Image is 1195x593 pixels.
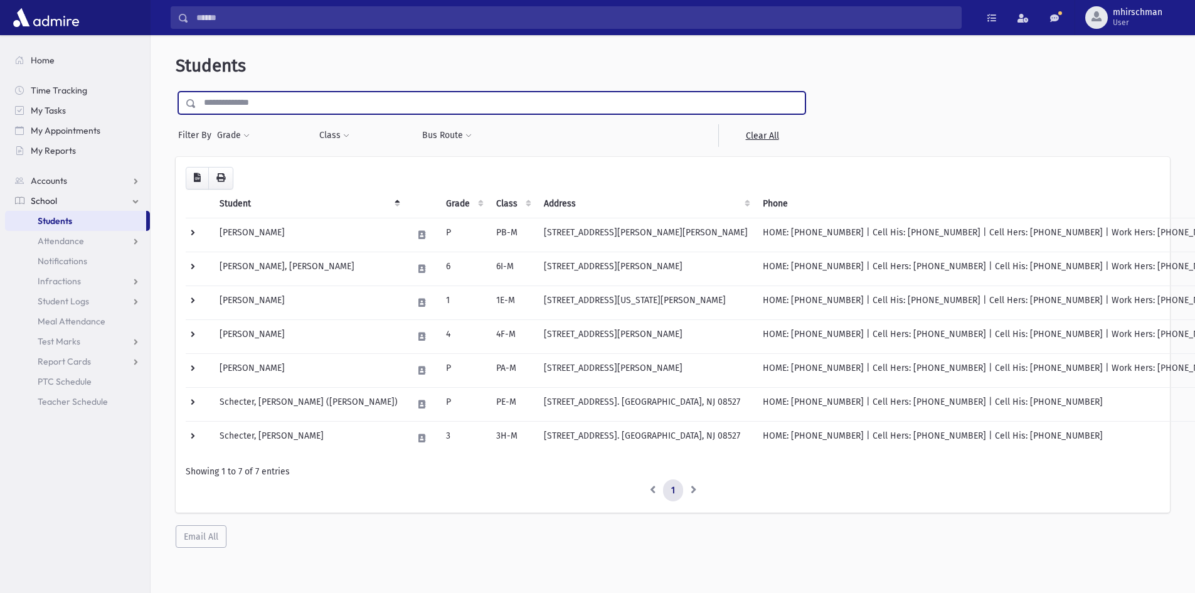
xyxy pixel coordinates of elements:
[319,124,350,147] button: Class
[422,124,472,147] button: Bus Route
[438,353,489,387] td: P
[38,235,84,247] span: Attendance
[38,376,92,387] span: PTC Schedule
[536,286,755,319] td: [STREET_ADDRESS][US_STATE][PERSON_NAME]
[718,124,805,147] a: Clear All
[489,190,536,218] th: Class: activate to sort column ascending
[176,55,246,76] span: Students
[31,175,67,186] span: Accounts
[5,331,150,351] a: Test Marks
[5,50,150,70] a: Home
[489,286,536,319] td: 1E-M
[438,190,489,218] th: Grade: activate to sort column ascending
[212,421,405,455] td: Schecter, [PERSON_NAME]
[489,252,536,286] td: 6I-M
[5,141,150,161] a: My Reports
[489,353,536,387] td: PA-M
[212,387,405,421] td: Schecter, [PERSON_NAME] ([PERSON_NAME])
[5,351,150,371] a: Report Cards
[438,387,489,421] td: P
[212,218,405,252] td: [PERSON_NAME]
[489,319,536,353] td: 4F-M
[38,255,87,267] span: Notifications
[31,195,57,206] span: School
[536,421,755,455] td: [STREET_ADDRESS]. [GEOGRAPHIC_DATA], NJ 08527
[208,167,233,190] button: Print
[5,371,150,392] a: PTC Schedule
[5,80,150,100] a: Time Tracking
[438,421,489,455] td: 3
[489,421,536,455] td: 3H-M
[489,387,536,421] td: PE-M
[663,479,683,502] a: 1
[10,5,82,30] img: AdmirePro
[38,336,80,347] span: Test Marks
[189,6,961,29] input: Search
[536,353,755,387] td: [STREET_ADDRESS][PERSON_NAME]
[31,145,76,156] span: My Reports
[38,296,89,307] span: Student Logs
[5,191,150,211] a: School
[212,252,405,286] td: [PERSON_NAME], [PERSON_NAME]
[536,190,755,218] th: Address: activate to sort column ascending
[212,286,405,319] td: [PERSON_NAME]
[5,231,150,251] a: Attendance
[38,316,105,327] span: Meal Attendance
[38,215,72,227] span: Students
[38,396,108,407] span: Teacher Schedule
[536,252,755,286] td: [STREET_ADDRESS][PERSON_NAME]
[31,125,100,136] span: My Appointments
[5,311,150,331] a: Meal Attendance
[31,105,66,116] span: My Tasks
[438,319,489,353] td: 4
[438,286,489,319] td: 1
[5,291,150,311] a: Student Logs
[5,120,150,141] a: My Appointments
[438,252,489,286] td: 6
[5,100,150,120] a: My Tasks
[38,275,81,287] span: Infractions
[536,387,755,421] td: [STREET_ADDRESS]. [GEOGRAPHIC_DATA], NJ 08527
[186,167,209,190] button: CSV
[212,190,405,218] th: Student: activate to sort column descending
[216,124,250,147] button: Grade
[31,85,87,96] span: Time Tracking
[1113,8,1162,18] span: mhirschman
[536,319,755,353] td: [STREET_ADDRESS][PERSON_NAME]
[5,171,150,191] a: Accounts
[536,218,755,252] td: [STREET_ADDRESS][PERSON_NAME][PERSON_NAME]
[186,465,1160,478] div: Showing 1 to 7 of 7 entries
[178,129,216,142] span: Filter By
[438,218,489,252] td: P
[212,353,405,387] td: [PERSON_NAME]
[489,218,536,252] td: PB-M
[31,55,55,66] span: Home
[212,319,405,353] td: [PERSON_NAME]
[5,392,150,412] a: Teacher Schedule
[1113,18,1162,28] span: User
[5,211,146,231] a: Students
[5,251,150,271] a: Notifications
[176,525,226,548] button: Email All
[5,271,150,291] a: Infractions
[38,356,91,367] span: Report Cards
